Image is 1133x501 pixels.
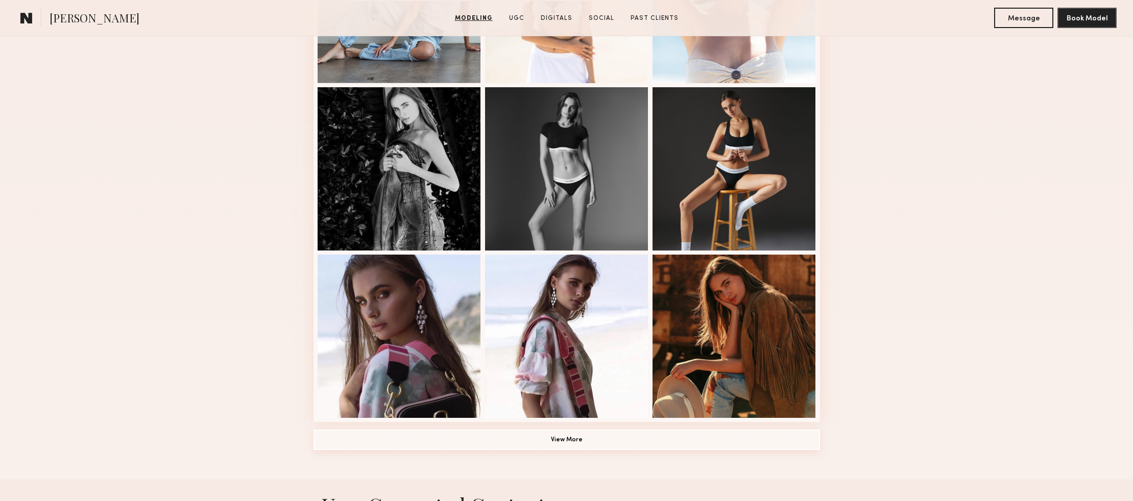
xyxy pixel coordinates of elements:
button: View More [314,430,820,450]
a: Digitals [537,14,576,23]
span: [PERSON_NAME] [50,10,139,28]
button: Message [994,8,1053,28]
button: Book Model [1057,8,1117,28]
a: Book Model [1057,13,1117,22]
a: Social [585,14,618,23]
a: UGC [505,14,528,23]
a: Modeling [451,14,497,23]
a: Past Clients [626,14,683,23]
